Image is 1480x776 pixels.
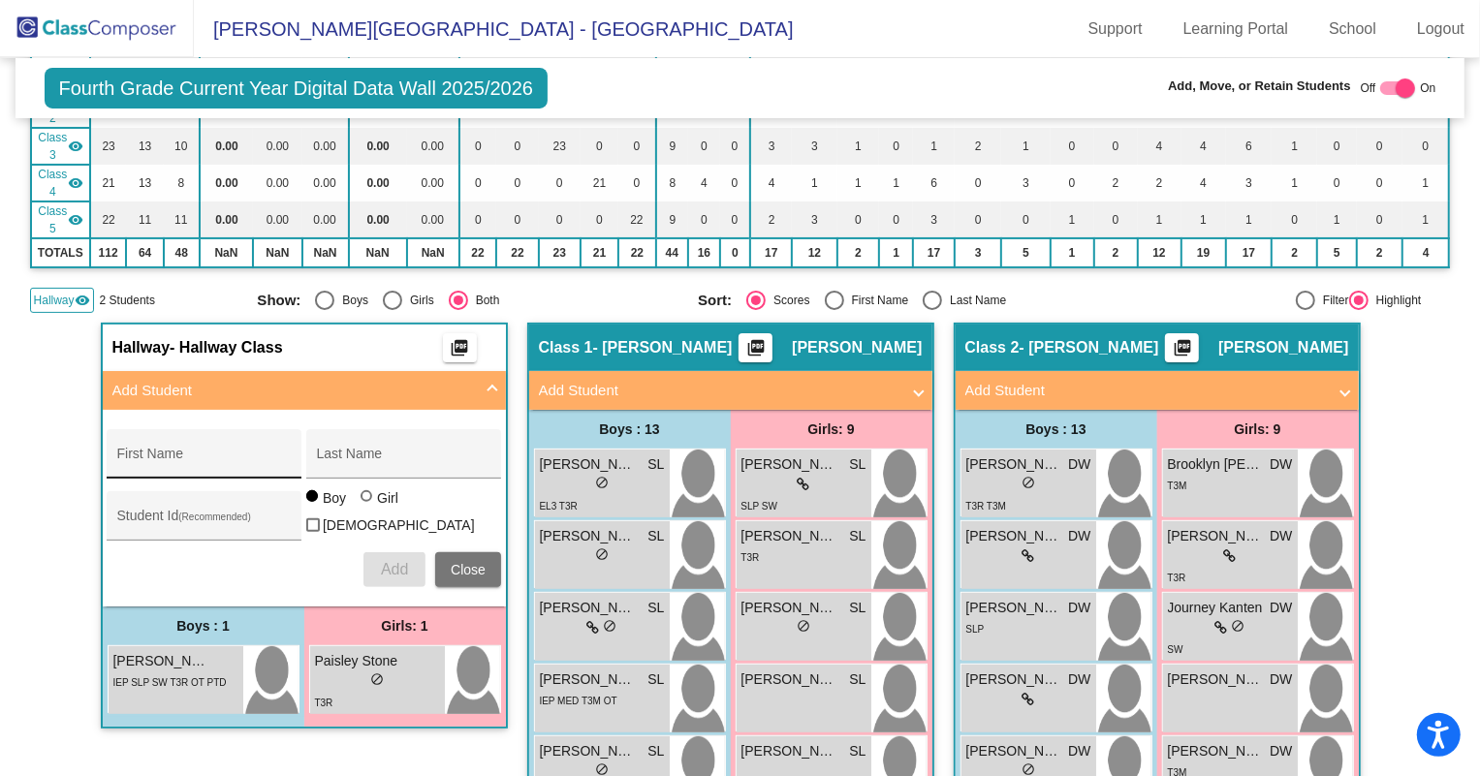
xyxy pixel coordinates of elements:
div: Girls: 9 [731,410,932,449]
a: Support [1073,14,1158,45]
div: Filter [1315,292,1349,309]
span: Show: [257,292,300,309]
span: Class 4 [38,166,68,201]
td: 1 [1402,165,1449,202]
a: Learning Portal [1168,14,1305,45]
td: 0 [539,165,581,202]
input: Last Name [317,453,491,469]
span: T3R [741,552,760,563]
button: Close [435,552,501,587]
span: SL [647,741,664,761]
div: Girls: 9 [1157,410,1359,449]
td: 0 [539,202,581,238]
td: 2 [1094,238,1138,267]
td: 0 [720,128,751,165]
td: 0 [720,165,751,202]
span: SL [647,669,664,690]
span: [PERSON_NAME][GEOGRAPHIC_DATA] - [GEOGRAPHIC_DATA] [194,14,794,45]
td: 23 [539,128,581,165]
td: 1 [1272,128,1317,165]
mat-radio-group: Select an option [257,291,683,310]
span: [PERSON_NAME] [PERSON_NAME] [540,741,637,761]
td: 6 [1226,128,1273,165]
td: 0.00 [302,202,349,238]
mat-icon: picture_as_pdf [448,338,471,365]
span: SL [647,526,664,546]
td: 0 [1402,128,1449,165]
td: 3 [750,128,792,165]
td: 0.00 [349,165,407,202]
td: 1 [879,165,913,202]
span: Class 3 [38,129,68,164]
span: - [PERSON_NAME] [593,338,733,357]
span: do_not_disturb_alt [1022,476,1035,489]
td: 2 [1094,165,1138,202]
mat-expansion-panel-header: Add Student [956,371,1359,410]
td: 0 [496,202,539,238]
td: 0 [1094,202,1138,238]
td: 1 [1226,202,1273,238]
td: 19 [1181,238,1226,267]
span: [PERSON_NAME] [792,338,922,357]
td: 0.00 [349,128,407,165]
span: do_not_disturb_alt [595,476,609,489]
span: SLP SW [741,501,778,512]
span: T3R [1168,573,1186,583]
td: 3 [792,128,836,165]
td: 23 [539,238,581,267]
div: Boys : 1 [103,606,304,645]
td: 11 [164,202,200,238]
td: 1 [792,165,836,202]
td: 0.00 [349,202,407,238]
span: [PERSON_NAME] [966,741,1063,761]
span: DW [1270,669,1292,690]
button: Add [363,552,425,587]
td: 0 [459,202,496,238]
button: Print Students Details [739,333,772,362]
td: TOTALS [31,238,90,267]
mat-radio-group: Select an option [698,291,1124,310]
td: 17 [1226,238,1273,267]
td: 21 [581,165,619,202]
td: 0 [618,128,655,165]
span: SL [849,741,866,761]
span: do_not_disturb_alt [370,672,384,686]
td: 44 [656,238,689,267]
div: Boys [334,292,368,309]
td: 1 [913,128,955,165]
span: DW [1068,526,1090,546]
td: 2 [837,238,880,267]
span: Class 5 [38,202,68,237]
span: SL [849,598,866,618]
td: 0 [1317,128,1356,165]
span: [PERSON_NAME] [741,669,838,690]
span: do_not_disturb_alt [1022,762,1035,776]
td: 0 [459,165,496,202]
td: 0.00 [407,165,459,202]
span: Hallway [34,292,75,309]
td: Brady Kienitz - Kienitz [31,165,90,202]
span: SLP [966,624,985,635]
span: T3R T3M [966,501,1007,512]
td: 22 [496,238,539,267]
td: 4 [1402,238,1449,267]
div: Girls: 1 [304,606,506,645]
div: Add Student [103,410,506,606]
span: Hallway [112,338,171,357]
td: 112 [90,238,126,267]
a: School [1313,14,1392,45]
div: Girls [402,292,434,309]
div: Highlight [1369,292,1422,309]
td: 0 [879,128,913,165]
td: 0.00 [407,128,459,165]
div: Scores [766,292,809,309]
span: Class 1 [539,338,593,357]
span: do_not_disturb_alt [595,762,609,776]
td: NaN [302,238,349,267]
button: Print Students Details [1165,333,1199,362]
td: 0 [688,128,720,165]
td: 8 [656,165,689,202]
td: 2 [1357,238,1403,267]
td: 0 [837,202,880,238]
td: 22 [618,238,655,267]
